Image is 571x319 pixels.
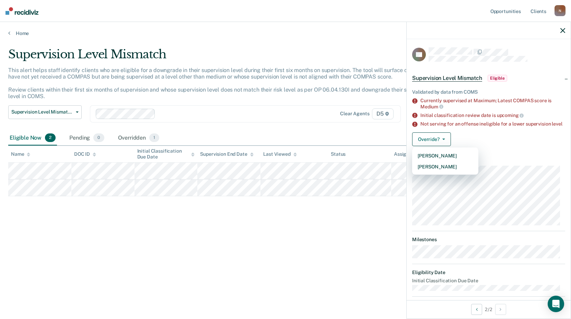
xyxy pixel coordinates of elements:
div: Overridden [117,131,161,146]
div: Initial Classification Due Date [137,148,195,160]
div: Status [331,151,346,157]
span: Supervision Level Mismatch [412,75,482,82]
span: 0 [93,133,104,142]
dt: Eligibility Date [412,270,565,275]
div: Initial classification review date is [420,112,565,118]
img: Recidiviz [5,7,38,15]
div: Assigned to [394,151,426,157]
div: N [555,5,566,16]
div: Supervision End Date [200,151,253,157]
div: Pending [68,131,105,146]
button: Next Opportunity [495,304,506,315]
span: Supervision Level Mismatch [11,109,73,115]
a: Home [8,30,563,36]
span: level [552,121,562,127]
dt: Initial Classification Due Date [412,278,565,284]
div: Currently supervised at Maximum; Latest COMPAS score is [420,98,565,109]
div: 2 / 2 [407,300,571,318]
div: Open Intercom Messenger [548,296,564,312]
span: 1 [149,133,159,142]
div: DOC ID [74,151,96,157]
div: Supervision Level Mismatch [8,47,436,67]
span: 2 [45,133,56,142]
dt: Milestones [412,237,565,243]
span: D5 [372,108,394,119]
button: Previous Opportunity [471,304,482,315]
div: Not serving for an offense ineligible for a lower supervision [420,121,565,127]
button: Override? [412,132,451,146]
span: upcoming [497,113,524,118]
button: [PERSON_NAME] [412,150,478,161]
div: Validated by data from COMS [412,89,565,95]
p: This alert helps staff identify clients who are eligible for a downgrade in their supervision lev... [8,67,432,100]
button: [PERSON_NAME] [412,161,478,172]
dt: Supervision [412,157,565,163]
span: Medium [420,104,443,109]
div: Supervision Level MismatchEligible [407,67,571,89]
div: Last Viewed [263,151,296,157]
div: Name [11,151,30,157]
div: Eligible Now [8,131,57,146]
div: Clear agents [340,111,369,117]
span: Eligible [488,75,507,82]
